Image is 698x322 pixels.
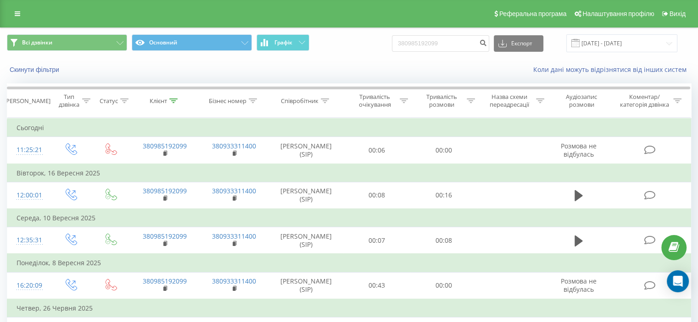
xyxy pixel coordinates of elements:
td: Понеділок, 8 Вересня 2025 [7,254,691,272]
td: 00:16 [410,182,477,209]
span: Розмова не відбулась [561,142,597,158]
span: Графік [274,39,292,46]
td: 00:06 [344,137,410,164]
button: Всі дзвінки [7,34,127,51]
div: Назва схеми переадресації [486,93,534,109]
a: Коли дані можуть відрізнятися вiд інших систем [533,65,691,74]
div: Клієнт [150,97,167,105]
td: 00:08 [410,227,477,254]
div: 16:20:09 [17,277,41,295]
td: 00:07 [344,227,410,254]
td: 00:43 [344,272,410,299]
div: Тип дзвінка [58,93,79,109]
button: Експорт [494,35,543,52]
div: Тривалість очікування [352,93,398,109]
button: Основний [132,34,252,51]
td: Вівторок, 16 Вересня 2025 [7,164,691,182]
span: Реферальна програма [499,10,567,17]
div: 12:00:01 [17,186,41,204]
span: Розмова не відбулась [561,277,597,294]
div: Коментар/категорія дзвінка [617,93,671,109]
span: Всі дзвінки [22,39,52,46]
td: [PERSON_NAME] (SIP) [269,227,344,254]
a: 380985192099 [143,277,187,285]
td: Середа, 10 Вересня 2025 [7,209,691,227]
a: 380985192099 [143,142,187,150]
td: 00:00 [410,272,477,299]
button: Скинути фільтри [7,65,64,74]
div: [PERSON_NAME] [4,97,50,105]
td: 00:00 [410,137,477,164]
a: 380933311400 [212,277,256,285]
div: Співробітник [281,97,318,105]
td: [PERSON_NAME] (SIP) [269,137,344,164]
a: 380985192099 [143,186,187,195]
div: Тривалість розмови [419,93,464,109]
span: Налаштування профілю [582,10,654,17]
td: Сьогодні [7,119,691,137]
td: [PERSON_NAME] (SIP) [269,272,344,299]
div: 12:35:31 [17,231,41,249]
td: [PERSON_NAME] (SIP) [269,182,344,209]
div: Аудіозапис розмови [555,93,609,109]
td: 00:08 [344,182,410,209]
td: Четвер, 26 Червня 2025 [7,299,691,317]
div: Open Intercom Messenger [667,270,689,292]
div: Бізнес номер [209,97,246,105]
a: 380985192099 [143,232,187,240]
div: 11:25:21 [17,141,41,159]
div: Статус [100,97,118,105]
a: 380933311400 [212,232,256,240]
span: Вихід [670,10,686,17]
input: Пошук за номером [392,35,489,52]
a: 380933311400 [212,186,256,195]
a: 380933311400 [212,142,256,150]
button: Графік [257,34,309,51]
